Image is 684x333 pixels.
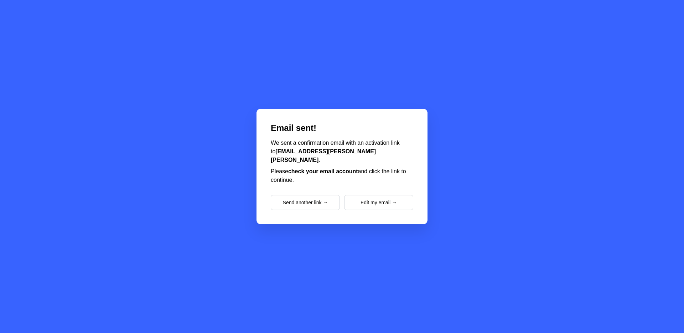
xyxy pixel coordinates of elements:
[271,148,376,163] strong: [EMAIL_ADDRESS][PERSON_NAME][PERSON_NAME]
[271,139,413,164] p: We sent a confirmation email with an activation link to .
[271,195,340,210] button: Send another link →
[344,195,413,210] button: Edit my email →
[271,123,413,133] h2: Email sent!
[288,168,358,174] strong: check your email account
[271,167,413,184] p: Please and click the link to continue.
